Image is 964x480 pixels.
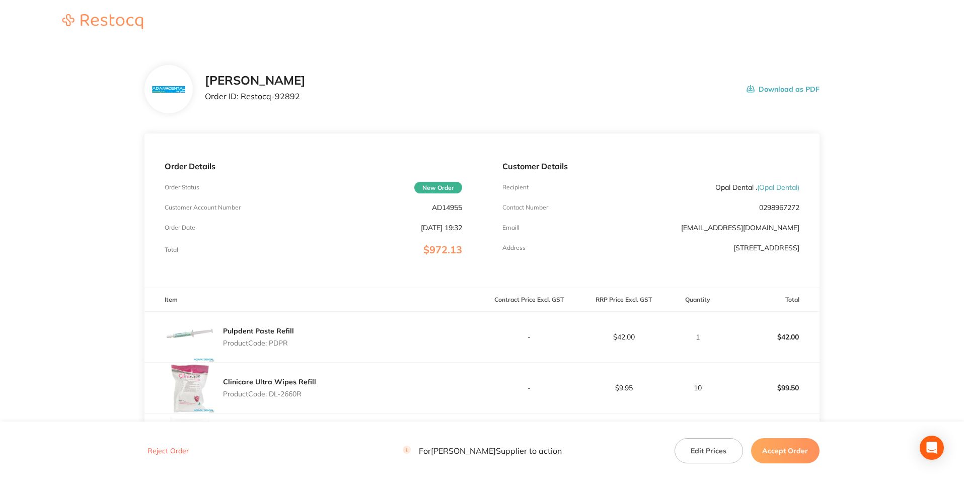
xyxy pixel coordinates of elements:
[421,224,462,232] p: [DATE] 19:32
[576,288,671,312] th: RRP Price Excl. GST
[144,447,192,456] button: Reject Order
[483,333,576,341] p: -
[403,446,562,456] p: For [PERSON_NAME] Supplier to action
[675,438,743,463] button: Edit Prices
[920,436,944,460] div: Open Intercom Messenger
[165,184,199,191] p: Order Status
[205,74,306,88] h2: [PERSON_NAME]
[725,376,819,400] p: $99.50
[165,246,178,253] p: Total
[483,384,576,392] p: -
[671,288,725,312] th: Quantity
[223,390,316,398] p: Product Code: DL-2660R
[52,14,153,29] img: Restocq logo
[725,288,820,312] th: Total
[747,74,820,105] button: Download as PDF
[414,182,462,193] span: New Order
[502,204,548,211] p: Contact Number
[165,224,195,231] p: Order Date
[223,339,294,347] p: Product Code: PDPR
[672,384,724,392] p: 10
[223,377,316,386] a: Clinicare Ultra Wipes Refill
[733,244,799,252] p: [STREET_ADDRESS]
[205,92,306,101] p: Order ID: Restocq- 92892
[423,243,462,256] span: $972.13
[672,333,724,341] p: 1
[165,363,215,413] img: dGJjMGZoNw
[725,325,819,349] p: $42.00
[681,223,799,232] a: [EMAIL_ADDRESS][DOMAIN_NAME]
[165,162,462,171] p: Order Details
[502,244,526,251] p: Address
[577,333,671,341] p: $42.00
[153,86,185,93] img: N3hiYW42Mg
[577,384,671,392] p: $9.95
[502,224,520,231] p: Emaill
[165,312,215,362] img: dWM3MXoyaA
[482,288,577,312] th: Contract Price Excl. GST
[432,203,462,212] p: AD14955
[165,414,215,464] img: bmk4bjJyNQ
[144,288,482,312] th: Item
[52,14,153,31] a: Restocq logo
[759,203,799,212] p: 0298967272
[715,183,799,191] p: Opal Dental .
[757,183,799,192] span: ( Opal Dental )
[751,438,820,463] button: Accept Order
[223,326,294,335] a: Pulpdent Paste Refill
[502,184,529,191] p: Recipient
[502,162,799,171] p: Customer Details
[165,204,241,211] p: Customer Account Number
